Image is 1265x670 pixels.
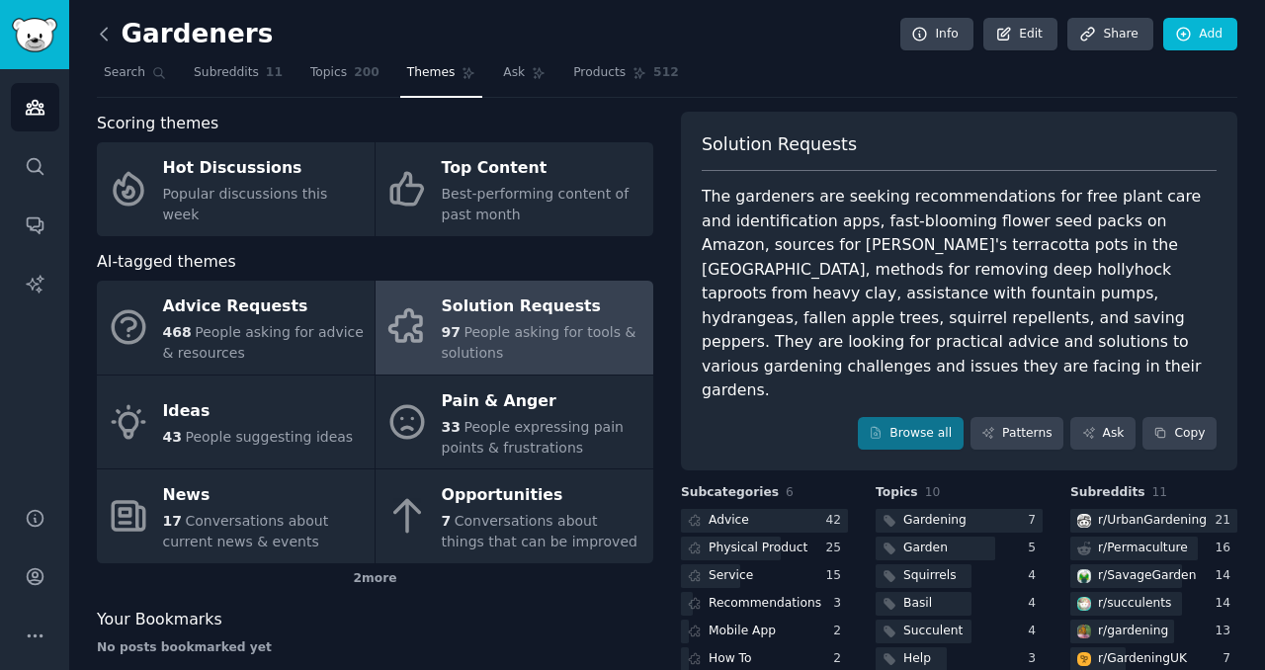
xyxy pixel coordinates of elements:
span: 512 [653,64,679,82]
div: News [163,480,365,512]
span: Search [104,64,145,82]
img: SavageGarden [1077,569,1091,583]
span: Subcategories [681,484,779,502]
div: 2 [833,623,848,640]
span: Your Bookmarks [97,608,222,632]
span: Best-performing content of past month [442,186,630,222]
div: 4 [1028,623,1043,640]
div: 3 [833,595,848,613]
div: r/ gardening [1098,623,1168,640]
a: Top ContentBest-performing content of past month [376,142,653,236]
div: The gardeners are seeking recommendations for free plant care and identification apps, fast-bloom... [702,185,1217,403]
a: Pain & Anger33People expressing pain points & frustrations [376,376,653,469]
h2: Gardeners [97,19,273,50]
a: Squirrels4 [876,564,1043,589]
span: People asking for advice & resources [163,324,364,361]
div: Advice Requests [163,292,365,323]
span: Themes [407,64,456,82]
a: Succulent4 [876,620,1043,644]
div: 2 [833,650,848,668]
div: r/ Permaculture [1098,540,1188,557]
button: Copy [1142,417,1217,451]
div: Solution Requests [442,292,643,323]
div: Hot Discussions [163,153,365,185]
div: No posts bookmarked yet [97,639,653,657]
span: 43 [163,429,182,445]
a: Subreddits11 [187,57,290,98]
span: 97 [442,324,461,340]
a: Service15 [681,564,848,589]
span: Conversations about current news & events [163,513,329,549]
img: UrbanGardening [1077,514,1091,528]
a: Ask [496,57,552,98]
a: Add [1163,18,1237,51]
a: Patterns [970,417,1063,451]
div: 14 [1215,567,1237,585]
div: Pain & Anger [442,385,643,417]
span: Solution Requests [702,132,857,157]
span: Popular discussions this week [163,186,328,222]
div: 14 [1215,595,1237,613]
img: succulents [1077,597,1091,611]
a: Garden5 [876,537,1043,561]
div: 7 [1028,512,1043,530]
div: Garden [903,540,948,557]
a: Themes [400,57,483,98]
span: 6 [786,485,794,499]
span: Subreddits [1070,484,1145,502]
div: Mobile App [709,623,776,640]
a: Advice Requests468People asking for advice & resources [97,281,375,375]
a: succulentsr/succulents14 [1070,592,1237,617]
span: Conversations about things that can be improved [442,513,637,549]
span: 468 [163,324,192,340]
div: 7 [1223,650,1237,668]
div: Succulent [903,623,963,640]
a: Gardening7 [876,509,1043,534]
span: People expressing pain points & frustrations [442,419,624,456]
div: Opportunities [442,480,643,512]
span: 7 [442,513,452,529]
span: AI-tagged themes [97,250,236,275]
span: People suggesting ideas [185,429,353,445]
a: Basil4 [876,592,1043,617]
a: Ideas43People suggesting ideas [97,376,375,469]
div: r/ GardeningUK [1098,650,1187,668]
img: GardeningUK [1077,652,1091,666]
div: Top Content [442,153,643,185]
div: r/ SavageGarden [1098,567,1196,585]
a: Ask [1070,417,1136,451]
div: Squirrels [903,567,957,585]
a: r/Permaculture16 [1070,537,1237,561]
div: 15 [825,567,848,585]
div: Recommendations [709,595,821,613]
span: 17 [163,513,182,529]
a: Solution Requests97People asking for tools & solutions [376,281,653,375]
a: Info [900,18,973,51]
span: Products [573,64,626,82]
span: Scoring themes [97,112,218,136]
div: 25 [825,540,848,557]
div: Advice [709,512,749,530]
div: 5 [1028,540,1043,557]
a: Advice42 [681,509,848,534]
div: 16 [1215,540,1237,557]
a: UrbanGardeningr/UrbanGardening21 [1070,509,1237,534]
span: 200 [354,64,379,82]
a: News17Conversations about current news & events [97,469,375,563]
a: Opportunities7Conversations about things that can be improved [376,469,653,563]
span: 11 [1152,485,1168,499]
a: Recommendations3 [681,592,848,617]
div: 3 [1028,650,1043,668]
span: 11 [266,64,283,82]
div: 42 [825,512,848,530]
a: Browse all [858,417,964,451]
a: Topics200 [303,57,386,98]
span: Subreddits [194,64,259,82]
span: Ask [503,64,525,82]
a: gardeningr/gardening13 [1070,620,1237,644]
a: SavageGardenr/SavageGarden14 [1070,564,1237,589]
div: Ideas [163,396,354,428]
a: Physical Product25 [681,537,848,561]
div: Physical Product [709,540,807,557]
a: Products512 [566,57,685,98]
